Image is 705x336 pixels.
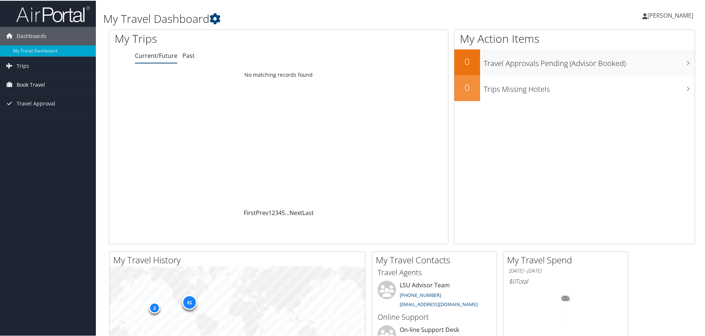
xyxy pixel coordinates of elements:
span: Book Travel [17,75,45,93]
a: First [244,208,256,216]
a: Next [289,208,302,216]
h2: My Travel Contacts [376,253,497,266]
a: 4 [278,208,282,216]
a: 5 [282,208,285,216]
img: airportal-logo.png [16,5,90,22]
span: … [285,208,289,216]
a: Past [183,51,195,59]
a: Current/Future [135,51,177,59]
div: 2 [149,302,160,313]
h1: My Travel Dashboard [103,10,501,26]
span: Dashboards [17,26,46,45]
td: No matching records found [109,67,448,81]
h3: Travel Agents [378,267,491,277]
a: 1 [268,208,272,216]
h6: Total [509,277,622,285]
a: 0Travel Approvals Pending (Advisor Booked) [454,49,695,75]
a: [PHONE_NUMBER] [400,291,441,298]
a: Prev [256,208,268,216]
h3: Travel Approvals Pending (Advisor Booked) [484,54,695,68]
a: 0Trips Missing Hotels [454,75,695,100]
h3: Online Support [378,311,491,322]
span: $0 [509,277,515,285]
a: [EMAIL_ADDRESS][DOMAIN_NAME] [400,300,477,307]
h1: My Action Items [454,30,695,46]
h6: [DATE] - [DATE] [509,267,622,274]
a: 3 [275,208,278,216]
a: Last [302,208,314,216]
a: 2 [272,208,275,216]
h2: 0 [454,55,480,67]
tspan: 0% [563,296,569,300]
h2: 0 [454,80,480,93]
div: 61 [182,294,197,309]
a: [PERSON_NAME] [642,4,701,26]
span: [PERSON_NAME] [647,11,693,19]
h2: My Travel Spend [507,253,628,266]
li: LSU Advisor Team [374,280,495,310]
span: Trips [17,56,29,75]
h2: My Travel History [113,253,365,266]
h3: Trips Missing Hotels [484,80,695,94]
h1: My Trips [115,30,301,46]
span: Travel Approval [17,94,55,112]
